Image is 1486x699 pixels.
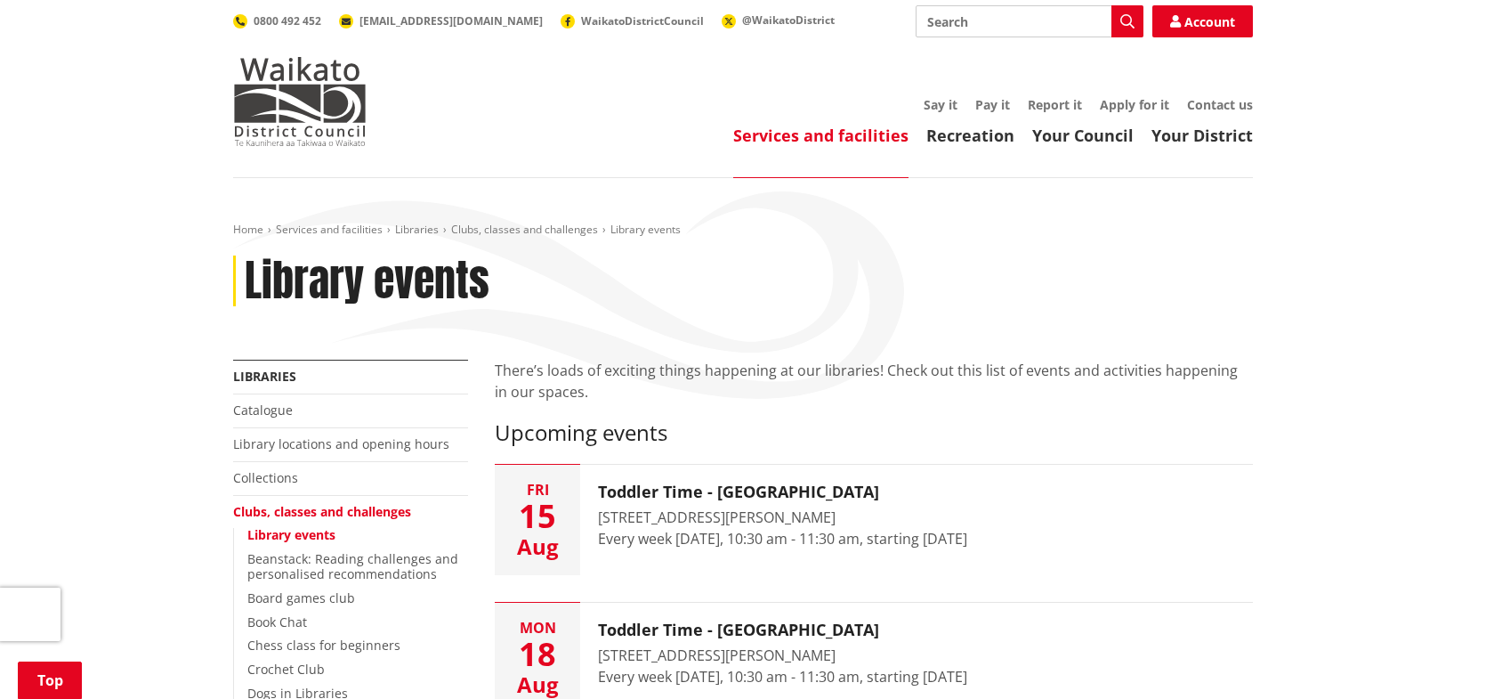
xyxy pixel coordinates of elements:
p: There’s loads of exciting things happening at our libraries! Check out this list of events and ac... [495,360,1253,402]
a: Contact us [1187,96,1253,113]
a: Board games club [247,589,355,606]
a: Crochet Club [247,661,325,678]
iframe: Messenger Launcher [1404,624,1468,688]
a: @WaikatoDistrict [722,12,835,28]
a: Library locations and opening hours [233,435,449,452]
a: Report it [1028,96,1082,113]
span: WaikatoDistrictCouncil [581,13,704,28]
span: 0800 492 452 [254,13,321,28]
nav: breadcrumb [233,223,1253,238]
a: [EMAIL_ADDRESS][DOMAIN_NAME] [339,13,543,28]
a: Account [1152,5,1253,37]
div: Aug [495,536,580,557]
span: [EMAIL_ADDRESS][DOMAIN_NAME] [359,13,543,28]
a: Libraries [395,222,439,237]
h3: Toddler Time - [GEOGRAPHIC_DATA] [598,483,967,502]
a: Chess class for beginners [247,637,400,654]
a: Your Council [1032,125,1134,146]
a: Book Chat [247,614,307,630]
a: Beanstack: Reading challenges and personalised recommendations [247,550,458,582]
h1: Library events [245,256,489,307]
div: [STREET_ADDRESS][PERSON_NAME] [598,645,967,666]
button: Fri 15 Aug Toddler Time - [GEOGRAPHIC_DATA] [STREET_ADDRESS][PERSON_NAME] Every week [DATE], 10:3... [495,465,1253,575]
a: Pay it [975,96,1010,113]
img: Waikato District Council - Te Kaunihera aa Takiwaa o Waikato [233,57,367,146]
div: 18 [495,638,580,671]
a: Clubs, classes and challenges [233,503,411,520]
a: Home [233,222,263,237]
a: Services and facilities [733,125,909,146]
div: Mon [495,621,580,635]
a: Recreation [926,125,1014,146]
a: Catalogue [233,402,293,419]
time: Every week [DATE], 10:30 am - 11:30 am, starting [DATE] [598,667,967,687]
div: Aug [495,674,580,695]
a: Library events [247,526,335,543]
div: [STREET_ADDRESS][PERSON_NAME] [598,507,967,528]
input: Search input [916,5,1143,37]
span: @WaikatoDistrict [742,12,835,28]
a: Apply for it [1100,96,1169,113]
time: Every week [DATE], 10:30 am - 11:30 am, starting [DATE] [598,529,967,549]
a: Your District [1151,125,1253,146]
a: Top [18,662,82,699]
a: Say it [924,96,957,113]
a: Services and facilities [276,222,383,237]
a: Clubs, classes and challenges [451,222,598,237]
div: 15 [495,500,580,532]
a: Libraries [233,368,296,385]
h3: Upcoming events [495,420,1253,446]
span: Library events [610,222,681,237]
a: Collections [233,469,298,486]
a: WaikatoDistrictCouncil [561,13,704,28]
div: Fri [495,483,580,497]
h3: Toddler Time - [GEOGRAPHIC_DATA] [598,621,967,640]
a: 0800 492 452 [233,13,321,28]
